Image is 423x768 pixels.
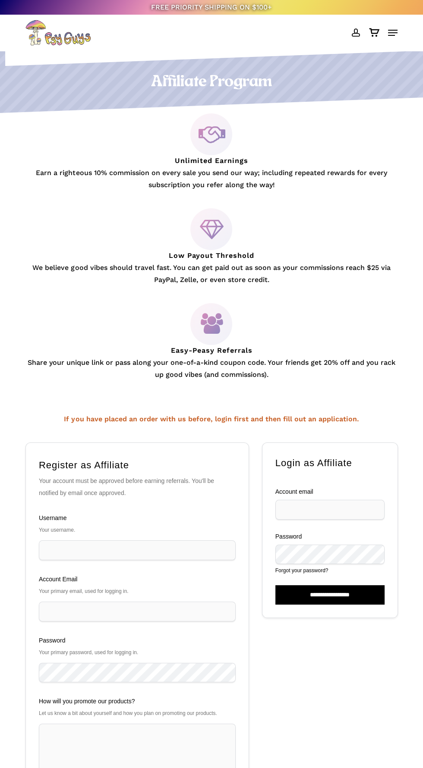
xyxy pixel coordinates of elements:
div: Account Email [39,573,236,585]
a: Cart [364,20,384,46]
a: Forgot your password? [275,567,328,574]
p: Your primary email, used for logging in. [39,585,236,597]
p: Earn a righteous 10% commission on every sale you send our way; including repeated rewards for ev... [25,167,398,191]
div: How will you promote our products? [39,695,236,707]
div: Username [39,512,236,524]
p: We believe good vibes should travel fast. You can get paid out as soon as your commissions reach ... [25,262,398,286]
p: Let us know a bit about yourself and how you plan on promoting our products. [39,707,236,719]
p: Share your unique link or pass along your one-of-a-kind coupon code. Your friends get 20% off and... [25,357,398,381]
div: Password [39,634,236,646]
p: Your primary password, used for logging in. [39,646,236,658]
p: Your username. [39,524,236,536]
img: PsyGuys [25,20,91,46]
strong: Easy-Peasy Referrals [170,346,252,354]
h1: Affiliate Program [25,72,398,92]
strong: If you have placed an order with us before, login first and then fill out an application. [64,415,359,423]
h2: Register as Affiliate [39,458,236,473]
h2: Login as Affiliate [275,456,376,470]
label: Account email [275,486,385,498]
strong: Low Payout Threshold [169,251,254,260]
a: Navigation Menu [388,28,398,37]
label: Password [275,530,385,542]
strong: Unlimited Earnings [175,157,248,165]
p: Your account must be approved before earning referrals. You'll be notified by email once approved. [39,475,227,499]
